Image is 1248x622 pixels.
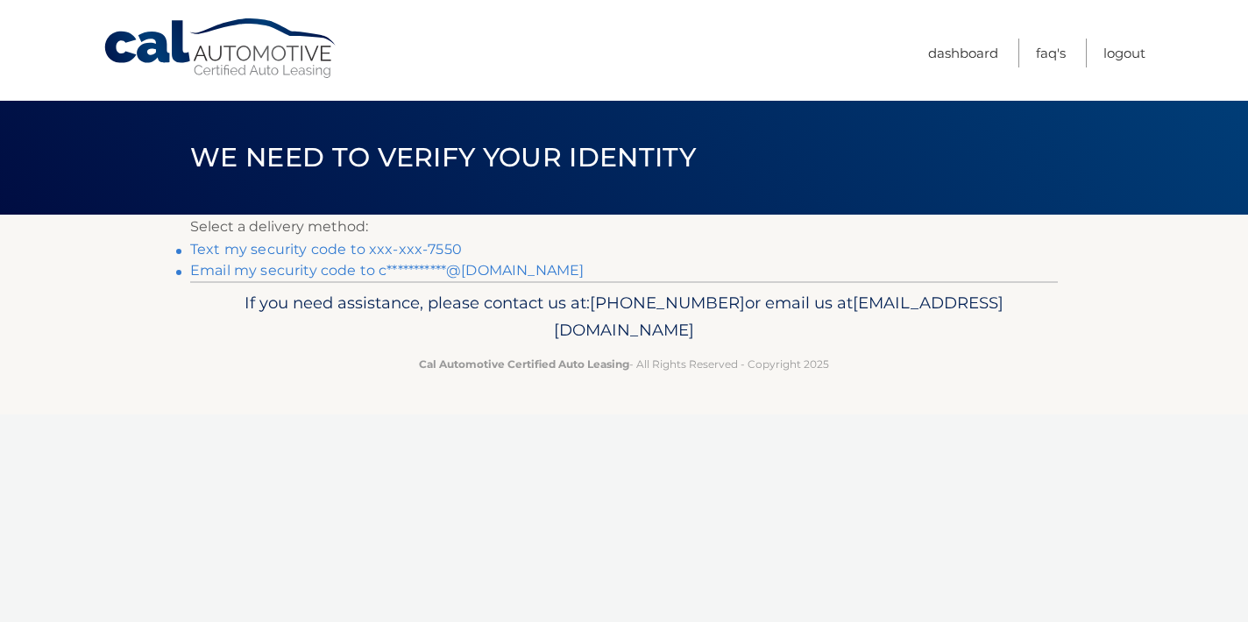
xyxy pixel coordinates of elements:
[190,241,462,258] a: Text my security code to xxx-xxx-7550
[103,18,339,80] a: Cal Automotive
[1036,39,1066,67] a: FAQ's
[590,293,745,313] span: [PHONE_NUMBER]
[1103,39,1145,67] a: Logout
[190,215,1058,239] p: Select a delivery method:
[202,355,1046,373] p: - All Rights Reserved - Copyright 2025
[419,357,629,371] strong: Cal Automotive Certified Auto Leasing
[202,289,1046,345] p: If you need assistance, please contact us at: or email us at
[928,39,998,67] a: Dashboard
[190,141,696,173] span: We need to verify your identity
